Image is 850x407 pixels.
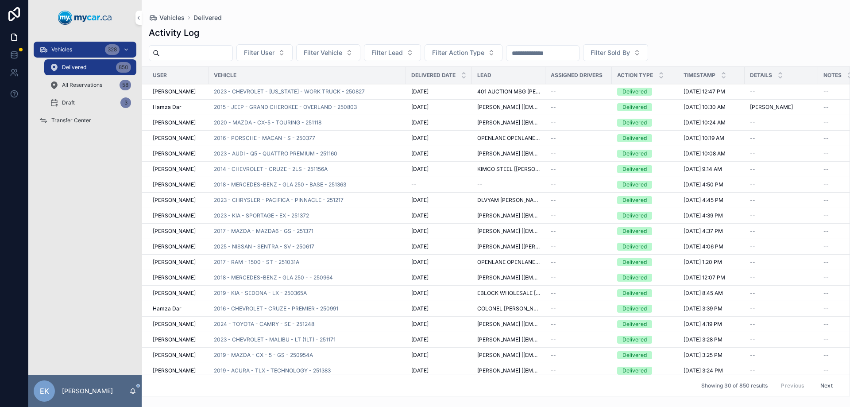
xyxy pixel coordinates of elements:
a: 2014 - CHEVROLET - CRUZE - 2LS - 251156A [214,166,328,173]
span: Vehicle [214,72,236,79]
div: Delivered [622,351,647,359]
span: -- [823,119,829,126]
span: -- [551,228,556,235]
span: 2016 - PORSCHE - MACAN - S - 250377 [214,135,315,142]
span: -- [823,290,829,297]
div: 58 [120,80,131,90]
span: -- [551,104,556,111]
span: [DATE] [411,104,429,111]
span: [PERSON_NAME] [153,259,196,266]
a: 2023 - CHEVROLET - [US_STATE] - WORK TRUCK - 250827 [214,88,365,95]
span: -- [551,243,556,250]
span: Delivered [62,64,86,71]
a: All Reservations58 [44,77,136,93]
span: -- [551,274,556,281]
span: -- [750,150,755,157]
span: [DATE] [411,228,429,235]
span: -- [823,367,829,374]
span: [DATE] [411,367,429,374]
a: 2017 - MAZDA - MAZDA6 - GS - 251371 [214,228,313,235]
span: Transfer Center [51,117,91,124]
span: 2018 - MERCEDES-BENZ - GLA 250 - BASE - 251363 [214,181,346,188]
span: OPENLANE OPENLANE [[EMAIL_ADDRESS][DOMAIN_NAME]] [477,135,540,142]
span: [DATE] 3:28 PM [684,336,722,343]
span: -- [823,352,829,359]
span: -- [551,336,556,343]
span: Hamza Dar [153,305,182,312]
span: Timestamp [684,72,715,79]
a: Draft3 [44,95,136,111]
span: [DATE] 10:08 AM [684,150,726,157]
span: Filter Sold By [591,48,630,57]
span: -- [823,181,829,188]
span: 2023 - CHEVROLET - MALIBU - LT (1LT) - 251171 [214,336,336,343]
span: -- [750,290,755,297]
div: Delivered [622,119,647,127]
div: Delivered [622,289,647,297]
span: 401 AUCTION MSG [PERSON_NAME] [[EMAIL_ADDRESS][DOMAIN_NAME]] [477,88,540,95]
a: Delivered [193,13,222,22]
span: Vehicles [159,13,185,22]
span: [DATE] [411,88,429,95]
span: -- [823,197,829,204]
span: -- [823,135,829,142]
a: 2023 - CHRYSLER - PACIFICA - PINNACLE - 251217 [214,197,344,204]
span: [PERSON_NAME] [[EMAIL_ADDRESS][DOMAIN_NAME]] [477,336,540,343]
span: -- [551,88,556,95]
span: [DATE] 10:24 AM [684,119,726,126]
span: [DATE] 12:47 PM [684,88,725,95]
span: 2015 - JEEP - GRAND CHEROKEE - OVERLAND - 250803 [214,104,357,111]
span: [PERSON_NAME] [[EMAIL_ADDRESS][DOMAIN_NAME]] [477,352,540,359]
span: [PERSON_NAME] [153,290,196,297]
div: 328 [105,44,120,55]
span: [PERSON_NAME] [153,166,196,173]
a: 2023 - AUDI - Q5 - QUATTRO PREMIUM - 251160 [214,150,337,157]
span: 2016 - CHEVROLET - CRUZE - PREMIER - 250991 [214,305,338,312]
span: Action Type [617,72,653,79]
span: -- [750,212,755,219]
span: [DATE] 4:45 PM [684,197,723,204]
span: Filter Vehicle [304,48,342,57]
span: [DATE] [411,150,429,157]
h1: Activity Log [149,27,199,39]
div: Delivered [622,367,647,375]
span: OPENLANE OPENLANE [[EMAIL_ADDRESS][DOMAIN_NAME]] [477,259,540,266]
a: 2019 - ACURA - TLX - TECHNOLOGY - 251383 [214,367,331,374]
span: -- [823,228,829,235]
span: [DATE] 10:19 AM [684,135,724,142]
span: -- [411,181,417,188]
div: Delivered [622,150,647,158]
span: DLVYAM [PERSON_NAME] [[EMAIL_ADDRESS][DOMAIN_NAME]] [477,197,540,204]
span: User [153,72,167,79]
span: [DATE] 12:07 PM [684,274,725,281]
span: -- [823,104,829,111]
span: -- [750,119,755,126]
span: [PERSON_NAME] [153,352,196,359]
span: [PERSON_NAME] [153,243,196,250]
button: Select Button [583,44,648,61]
span: -- [750,259,755,266]
span: -- [750,321,755,328]
a: 2019 - MAZDA - CX - 5 - GS - 250954A [214,352,313,359]
span: [PERSON_NAME] [153,274,196,281]
span: -- [823,243,829,250]
span: [DATE] [411,259,429,266]
span: [PERSON_NAME] [[PERSON_NAME][EMAIL_ADDRESS][PERSON_NAME][DOMAIN_NAME]] [477,243,540,250]
span: [DATE] [411,305,429,312]
span: -- [823,150,829,157]
span: [PERSON_NAME] [[EMAIL_ADDRESS][DOMAIN_NAME]] [477,274,540,281]
div: Delivered [622,227,647,235]
span: COLONEL [PERSON_NAME] [[EMAIL_ADDRESS][DOMAIN_NAME]] [477,305,540,312]
span: 2024 - TOYOTA - CAMRY - SE - 251248 [214,321,314,328]
span: -- [750,166,755,173]
span: -- [551,197,556,204]
span: [PERSON_NAME] [153,150,196,157]
span: [PERSON_NAME] [[EMAIL_ADDRESS][DOMAIN_NAME]] [477,119,540,126]
span: [DATE] 3:39 PM [684,305,722,312]
span: KIMCO STEEL [[PERSON_NAME][EMAIL_ADDRESS][PERSON_NAME][DOMAIN_NAME]] [477,166,540,173]
span: Draft [62,99,75,106]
